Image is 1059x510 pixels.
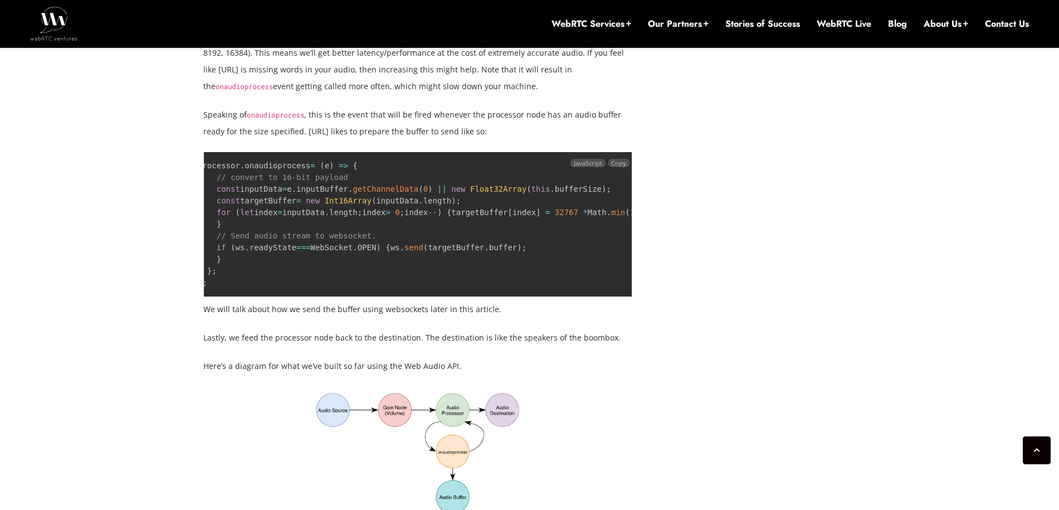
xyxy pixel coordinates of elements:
span: JavaScript [570,159,605,167]
span: // Send audio stream to websocket. [217,231,377,240]
span: . [418,196,423,205]
span: } [207,266,212,275]
span: ( [625,208,629,217]
span: 0 [423,184,428,193]
span: min [611,208,625,217]
span: for [217,208,231,217]
span: ; [202,278,207,287]
span: ) [428,184,432,193]
span: = [310,161,315,170]
span: getChannelData [353,184,418,193]
span: this [531,184,550,193]
span: new [451,184,465,193]
span: ( [423,243,428,252]
span: Int16Array [325,196,372,205]
img: WebRTC.ventures [30,7,77,40]
span: ; [212,266,216,275]
span: Float32Array [470,184,526,193]
a: Stories of Success [725,18,800,30]
a: WebRTC Services [552,18,631,30]
span: send [404,243,423,252]
p: Here’s a diagram for what we’ve built so far using the Web Audio API. [203,358,632,375]
span: ) [451,196,456,205]
span: . [353,243,357,252]
span: . [325,208,329,217]
a: About Us [924,18,968,30]
span: = [277,208,282,217]
span: new [306,196,320,205]
span: -- [428,208,437,217]
span: [ [507,208,512,217]
span: let [240,208,254,217]
span: ( [418,184,423,193]
span: . [607,208,611,217]
span: ) [517,243,521,252]
a: Blog [888,18,907,30]
span: ( [320,161,324,170]
span: if [217,243,226,252]
span: . [245,243,249,252]
span: { [353,161,357,170]
span: { [447,208,451,217]
span: ; [606,184,611,193]
span: ) [602,184,606,193]
span: ; [522,243,526,252]
span: > [343,161,348,170]
span: . [348,184,353,193]
span: ; [456,196,461,205]
span: ( [526,184,531,193]
p: Speaking of , this is the event that will be fired whenever the processor node has an audio buffe... [203,106,632,140]
span: Copy [611,159,626,167]
span: } [217,220,221,229]
span: = [282,184,287,193]
span: . [400,243,404,252]
span: 1 [630,208,635,217]
span: ; [400,208,404,217]
p: Lastly, we feed the processor node back to the destination. The destination is like the speakers ... [203,329,632,346]
span: } [217,255,221,264]
p: We will talk about how we send the buffer using websockets later in this article. [203,301,632,318]
span: ) [329,161,334,170]
span: || [437,184,447,193]
span: . [550,184,554,193]
span: === [296,243,310,252]
a: Contact Us [985,18,1029,30]
span: ) [376,243,380,252]
span: ( [231,243,235,252]
span: ] [536,208,540,217]
code: onaudioprocess [247,111,304,119]
span: ( [372,196,376,205]
a: WebRTC Live [817,18,871,30]
span: ; [358,208,362,217]
span: ( [235,208,240,217]
span: const [217,184,240,193]
span: . [292,184,296,193]
span: { [385,243,390,252]
span: . [484,243,489,252]
span: // convert to 16-bit payload [217,173,348,182]
a: Our Partners [648,18,709,30]
span: > [385,208,390,217]
span: 0 [395,208,399,217]
span: = [296,196,301,205]
button: Copy [608,159,629,167]
span: 32767 [555,208,578,217]
span: const [217,196,240,205]
span: ) [437,208,442,217]
span: = [545,208,550,217]
span: . [240,161,245,170]
span: = [339,161,343,170]
code: onaudioprocess [216,83,273,91]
